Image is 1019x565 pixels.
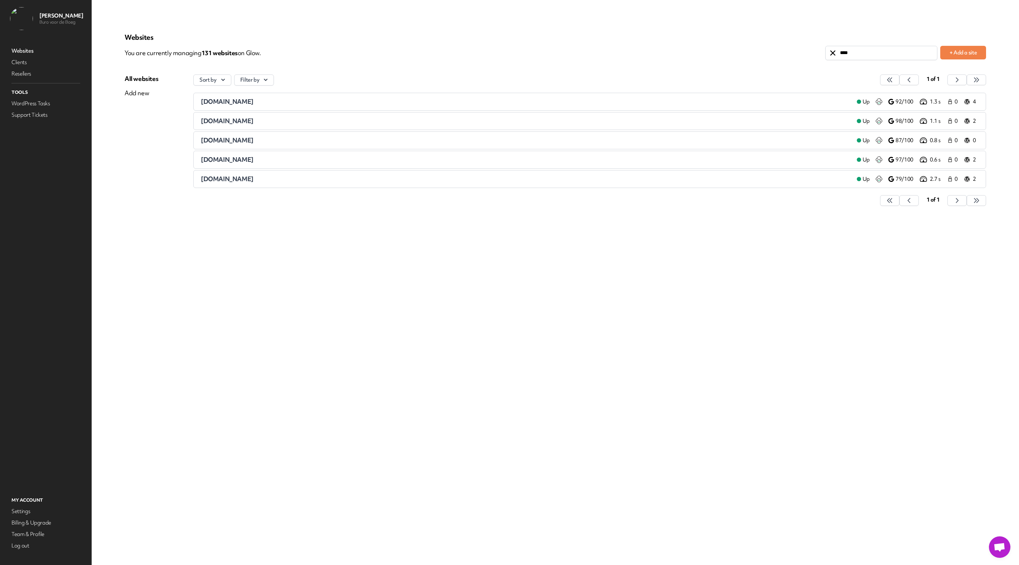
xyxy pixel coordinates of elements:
[10,88,82,97] p: Tools
[964,97,979,106] a: 4
[10,541,82,551] a: Log out
[927,76,940,83] span: 1 of 1
[955,156,960,164] span: 0
[10,46,82,56] a: Websites
[888,136,947,145] a: 87/100 0.8 s
[10,496,82,505] p: My Account
[10,518,82,528] a: Billing & Upgrade
[201,97,253,106] span: [DOMAIN_NAME]
[955,137,960,144] span: 0
[10,529,82,539] a: Team & Profile
[125,89,158,97] div: Add new
[895,175,918,183] p: 79/100
[10,98,82,108] a: WordPress Tasks
[964,117,979,125] a: 2
[888,97,947,106] a: 92/100 1.3 s
[10,69,82,79] a: Resellers
[895,156,918,164] p: 97/100
[973,156,979,164] p: 2
[964,155,979,164] a: 2
[863,156,870,164] span: Up
[930,98,947,106] p: 1.3 s
[940,46,986,59] button: + Add a site
[851,155,875,164] a: Up
[930,117,947,125] p: 1.1 s
[125,74,158,83] div: All websites
[973,98,979,106] p: 4
[10,57,82,67] a: Clients
[947,97,961,106] a: 0
[955,117,960,125] span: 0
[851,117,875,125] a: Up
[888,117,947,125] a: 98/100 1.1 s
[201,117,851,125] a: [DOMAIN_NAME]
[201,155,851,164] a: [DOMAIN_NAME]
[930,156,947,164] p: 0.6 s
[201,97,851,106] a: [DOMAIN_NAME]
[201,175,851,183] a: [DOMAIN_NAME]
[201,117,253,125] span: [DOMAIN_NAME]
[930,137,947,144] p: 0.8 s
[193,74,231,86] button: Sort by
[863,98,870,106] span: Up
[973,137,979,144] p: 0
[947,155,961,164] a: 0
[39,19,83,25] p: Buro voor de Boeg
[201,175,253,183] span: [DOMAIN_NAME]
[927,196,940,203] span: 1 of 1
[10,506,82,516] a: Settings
[930,175,947,183] p: 2.7 s
[973,175,979,183] p: 2
[888,155,947,164] a: 97/100 0.6 s
[863,117,870,125] span: Up
[947,117,961,125] a: 0
[201,136,851,145] a: [DOMAIN_NAME]
[989,536,1010,558] a: Open de chat
[851,97,875,106] a: Up
[10,110,82,120] a: Support Tickets
[895,137,918,144] p: 87/100
[895,98,918,106] p: 92/100
[973,117,979,125] p: 2
[895,117,918,125] p: 98/100
[964,175,979,183] a: 2
[947,175,961,183] a: 0
[201,155,253,164] span: [DOMAIN_NAME]
[39,12,83,19] p: [PERSON_NAME]
[202,49,238,57] span: 131 website
[888,175,947,183] a: 79/100 2.7 s
[863,137,870,144] span: Up
[851,175,875,183] a: Up
[955,175,960,183] span: 0
[201,136,253,144] span: [DOMAIN_NAME]
[964,136,979,145] a: 0
[947,136,961,145] a: 0
[235,49,238,57] span: s
[863,175,870,183] span: Up
[125,46,825,60] p: You are currently managing on Glow.
[234,74,274,86] button: Filter by
[125,33,986,42] p: Websites
[955,98,960,106] span: 0
[851,136,875,145] a: Up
